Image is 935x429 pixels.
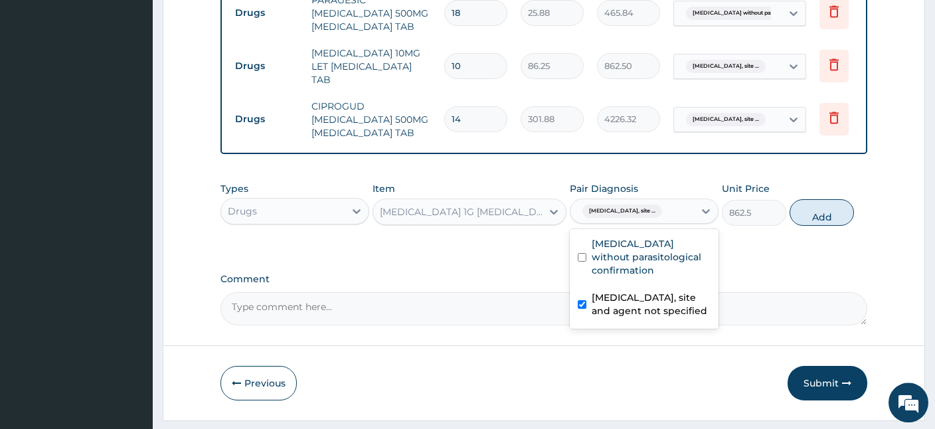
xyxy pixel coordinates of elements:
[220,366,297,400] button: Previous
[77,129,183,264] span: We're online!
[592,291,711,317] label: [MEDICAL_DATA], site and agent not specified
[570,182,638,195] label: Pair Diagnosis
[380,205,543,218] div: [MEDICAL_DATA] 1G [MEDICAL_DATA] AMP
[218,7,250,39] div: Minimize live chat window
[228,205,257,218] div: Drugs
[25,66,54,100] img: d_794563401_company_1708531726252_794563401
[228,1,305,25] td: Drugs
[686,7,813,20] span: [MEDICAL_DATA] without parasitologica...
[228,54,305,78] td: Drugs
[220,183,248,195] label: Types
[592,237,711,277] label: [MEDICAL_DATA] without parasitological confirmation
[790,199,854,226] button: Add
[582,205,662,218] span: [MEDICAL_DATA], site ...
[305,40,438,93] td: [MEDICAL_DATA] 10MG LET [MEDICAL_DATA] TAB
[228,107,305,131] td: Drugs
[722,182,770,195] label: Unit Price
[686,113,766,126] span: [MEDICAL_DATA], site ...
[373,182,395,195] label: Item
[686,60,766,73] span: [MEDICAL_DATA], site ...
[7,287,253,333] textarea: Type your message and hit 'Enter'
[788,366,867,400] button: Submit
[69,74,223,92] div: Chat with us now
[220,274,867,285] label: Comment
[305,93,438,146] td: CIPROGUD [MEDICAL_DATA] 500MG [MEDICAL_DATA] TAB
